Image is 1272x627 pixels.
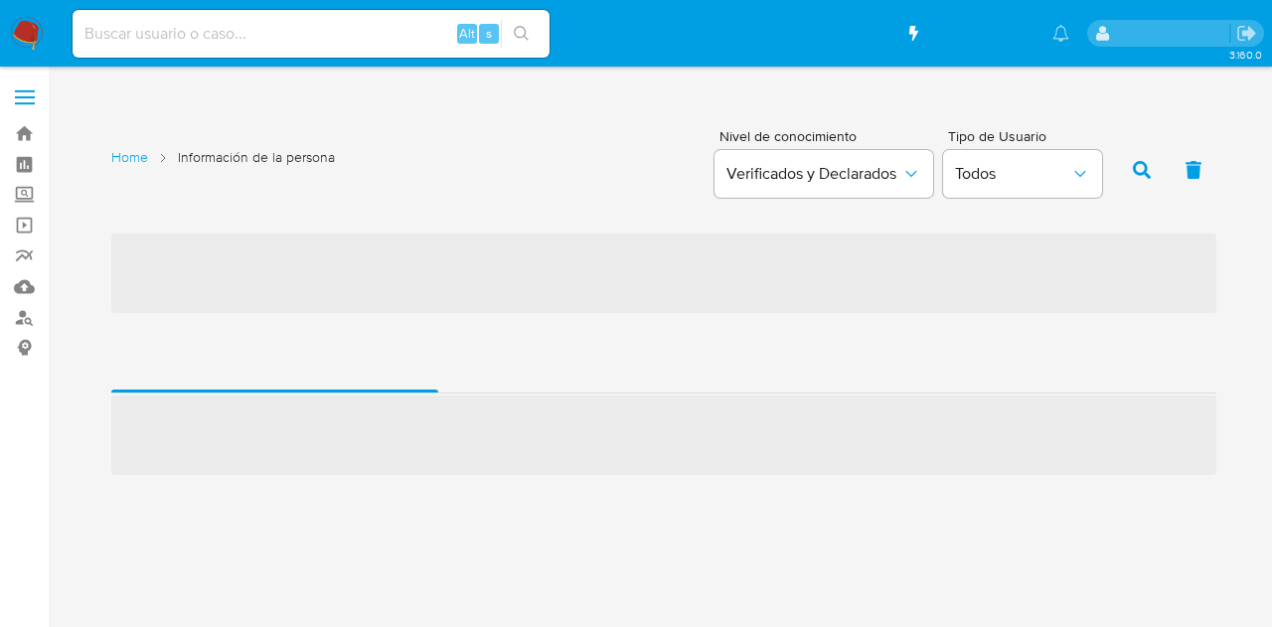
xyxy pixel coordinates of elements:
[948,129,1107,143] span: Tipo de Usuario
[111,140,335,196] nav: List of pages
[486,24,492,43] span: s
[459,24,475,43] span: Alt
[1052,25,1069,42] a: Notificaciones
[921,23,1033,44] span: Accesos rápidos
[111,148,148,167] a: Home
[1117,24,1229,43] p: fernando.ftapiamartinez@mercadolibre.com.mx
[955,164,1070,184] span: Todos
[1236,23,1257,44] a: Salir
[943,150,1102,198] button: Todos
[586,357,672,380] span: Riesgo/AML
[178,148,335,167] span: Información de la persona
[501,20,542,48] button: search-icon
[719,129,932,143] span: Nivel de conocimiento
[111,234,1216,313] span: ‌
[111,395,1216,475] span: ‌
[73,21,550,47] input: Buscar usuario o caso...
[969,357,1068,380] span: Transaccional
[715,150,933,198] button: Verificados y Declarados
[259,357,289,380] span: KYC
[726,164,901,184] span: Verificados y Declarados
